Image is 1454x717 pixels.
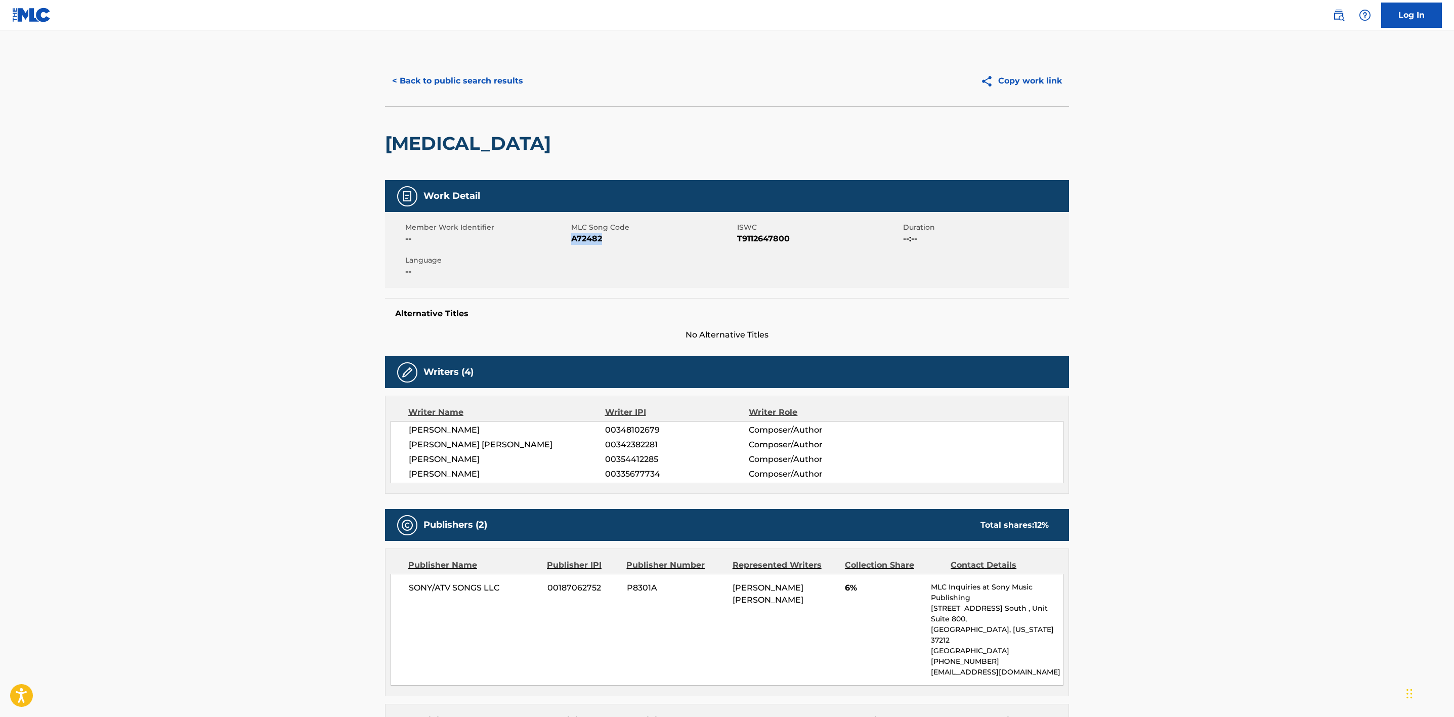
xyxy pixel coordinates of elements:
img: Writers [401,366,413,378]
p: [PHONE_NUMBER] [931,656,1063,667]
span: Composer/Author [749,453,880,466]
div: Publisher IPI [547,559,619,571]
p: [GEOGRAPHIC_DATA], [US_STATE] 37212 [931,624,1063,646]
span: No Alternative Titles [385,329,1069,341]
span: A72482 [571,233,735,245]
img: search [1333,9,1345,21]
span: 00342382281 [605,439,749,451]
p: MLC Inquiries at Sony Music Publishing [931,582,1063,603]
iframe: Chat Widget [1403,668,1454,717]
div: Contact Details [951,559,1049,571]
span: Composer/Author [749,468,880,480]
span: 00348102679 [605,424,749,436]
span: [PERSON_NAME] [PERSON_NAME] [409,439,605,451]
span: T9112647800 [737,233,901,245]
a: Public Search [1329,5,1349,25]
span: Duration [903,222,1066,233]
span: Composer/Author [749,439,880,451]
a: Log In [1381,3,1442,28]
h5: Writers (4) [423,366,474,378]
p: [EMAIL_ADDRESS][DOMAIN_NAME] [931,667,1063,678]
span: --:-- [903,233,1066,245]
img: Work Detail [401,190,413,202]
span: [PERSON_NAME] [PERSON_NAME] [733,583,803,605]
img: Publishers [401,519,413,531]
span: 00187062752 [547,582,619,594]
span: SONY/ATV SONGS LLC [409,582,540,594]
h5: Work Detail [423,190,480,202]
p: [STREET_ADDRESS] South , Unit Suite 800, [931,603,1063,624]
img: help [1359,9,1371,21]
div: Writer Role [749,406,880,418]
button: < Back to public search results [385,68,530,94]
img: MLC Logo [12,8,51,22]
h2: [MEDICAL_DATA] [385,132,556,155]
span: -- [405,266,569,278]
div: Help [1355,5,1375,25]
div: Total shares: [980,519,1049,531]
span: Language [405,255,569,266]
span: [PERSON_NAME] [409,453,605,466]
span: Member Work Identifier [405,222,569,233]
img: Copy work link [980,75,998,88]
span: 00354412285 [605,453,749,466]
div: Collection Share [845,559,943,571]
span: MLC Song Code [571,222,735,233]
div: Publisher Number [626,559,724,571]
div: Drag [1406,679,1413,709]
div: Writer Name [408,406,605,418]
span: -- [405,233,569,245]
span: [PERSON_NAME] [409,424,605,436]
div: Writer IPI [605,406,749,418]
h5: Publishers (2) [423,519,487,531]
button: Copy work link [973,68,1069,94]
p: [GEOGRAPHIC_DATA] [931,646,1063,656]
div: Publisher Name [408,559,539,571]
div: Represented Writers [733,559,837,571]
span: P8301A [627,582,725,594]
span: ISWC [737,222,901,233]
span: [PERSON_NAME] [409,468,605,480]
span: 6% [845,582,923,594]
span: 00335677734 [605,468,749,480]
span: Composer/Author [749,424,880,436]
h5: Alternative Titles [395,309,1059,319]
span: 12 % [1034,520,1049,530]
